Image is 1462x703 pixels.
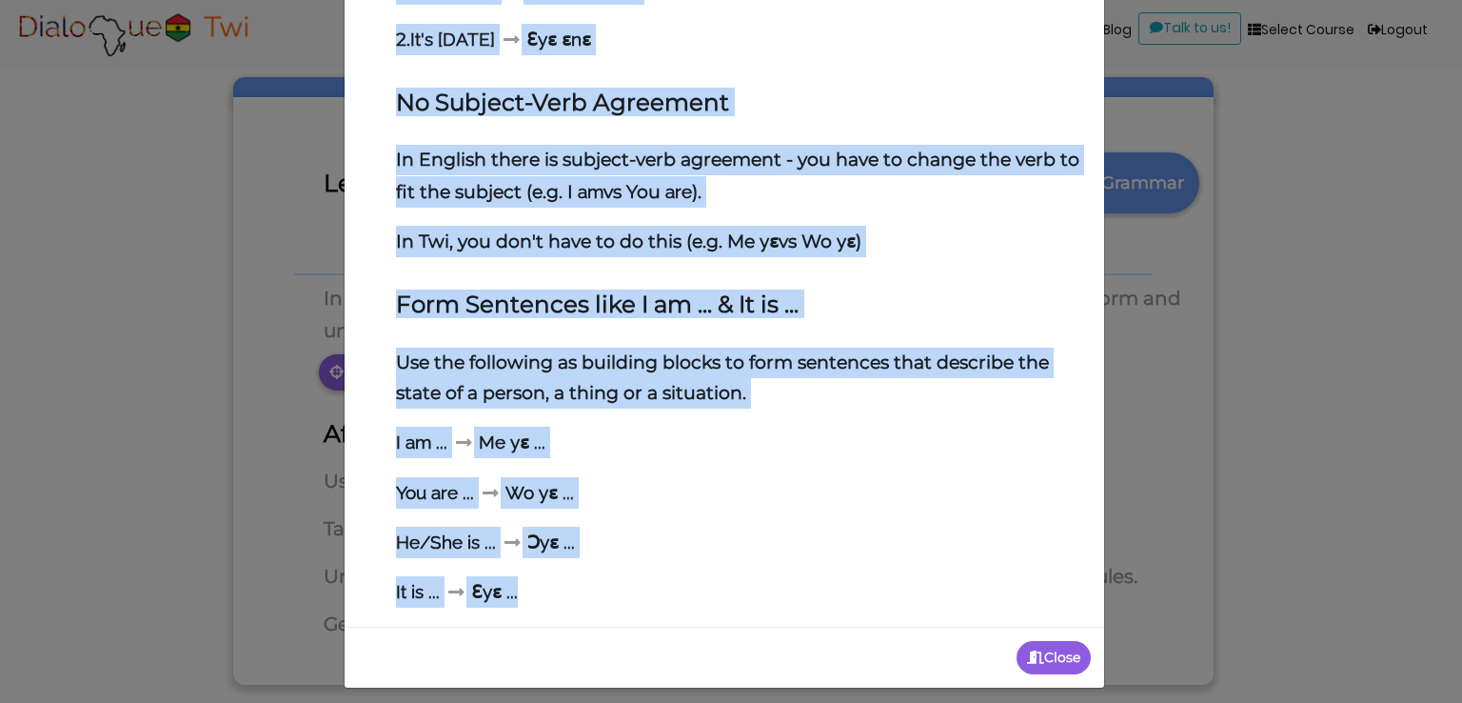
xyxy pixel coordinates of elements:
span: Ɔ [527,532,540,552]
button: Close [1017,641,1091,675]
span: ... [463,482,474,503]
span: yɛ [538,29,557,50]
span: 's [421,29,433,50]
span: [DATE] [438,29,495,50]
span: yɛ [510,432,529,452]
span: am [405,432,431,452]
span: is [467,532,480,552]
p: In English there is subject-verb agreement - you have to change the verb to fit the subject (e.g.... [358,145,1091,212]
span: ... [506,581,518,602]
p: 2. [358,24,1091,60]
span: You [396,482,426,503]
span: ... [428,581,440,602]
span: ... [563,482,574,503]
span: I [396,432,401,452]
span: Ɛ [471,581,483,602]
h3: Form Sentences like I am ... & It is ... [396,291,1091,318]
span: Wo [505,482,534,503]
span: ... [534,432,545,452]
span: yɛ [540,532,559,552]
span: yɛ [539,482,558,503]
span: is [411,581,424,602]
span: yɛ [483,581,502,602]
span: He/She [396,532,463,552]
span: Ɛ [526,29,538,50]
h3: No Subject-Verb Agreement [396,89,1091,116]
span: It [410,29,421,50]
span: am [578,181,603,202]
span: ... [436,432,447,452]
span: are [665,181,692,202]
span: ... [484,532,496,552]
p: In Twi, you don't have to do this (e.g. Me vs Wo ) [358,226,1091,262]
span: Me [479,432,505,452]
span: yɛ [837,231,856,251]
span: ... [563,532,575,552]
span: yɛ [760,231,779,251]
p: Use the following as building blocks to form sentences that describe the state of a person, a thi... [358,348,1091,414]
span: It [396,581,406,602]
span: are [431,482,458,503]
span: ɛnɛ [562,29,591,50]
